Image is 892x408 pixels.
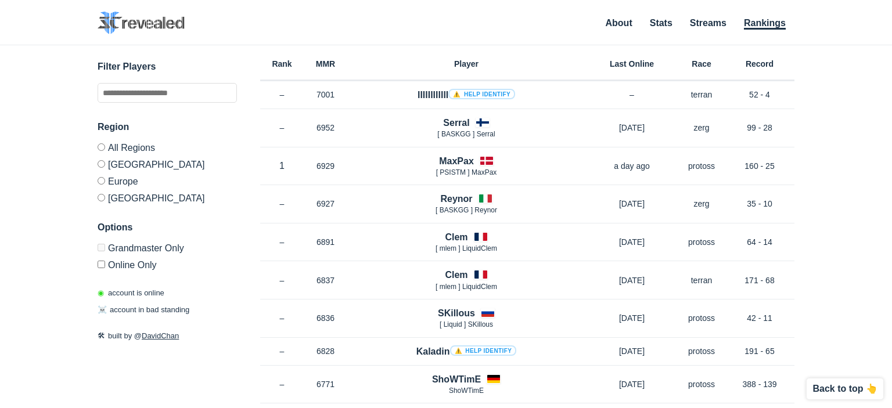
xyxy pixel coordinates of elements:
h6: Record [725,60,794,68]
p: – [260,312,304,324]
span: ☠️ [98,305,107,314]
p: 6891 [304,236,347,248]
input: [GEOGRAPHIC_DATA] [98,194,105,201]
p: 99 - 28 [725,122,794,133]
input: [GEOGRAPHIC_DATA] [98,160,105,168]
h4: Serral [443,116,469,129]
h4: ShoWTimE [432,373,481,386]
a: DavidChan [142,331,179,340]
input: Grandmaster Only [98,244,105,251]
p: Back to top 👆 [812,384,877,393]
a: About [606,18,632,28]
span: [ PSISTM ] MaxPax [436,168,497,176]
p: [DATE] [585,198,678,210]
p: 1 [260,159,304,172]
h6: MMR [304,60,347,68]
h6: Last Online [585,60,678,68]
span: ShoWTimE [449,387,484,395]
label: Only show accounts currently laddering [98,256,237,270]
h4: Reynor [440,192,472,205]
p: protoss [678,312,725,324]
p: – [260,345,304,357]
label: Europe [98,172,237,189]
h4: SKillous [438,306,475,320]
p: protoss [678,236,725,248]
p: [DATE] [585,236,678,248]
p: 6952 [304,122,347,133]
h6: Rank [260,60,304,68]
p: 6771 [304,378,347,390]
h4: Clem [445,268,467,281]
a: Stats [650,18,672,28]
span: ◉ [98,288,104,297]
p: protoss [678,160,725,172]
p: 6837 [304,275,347,286]
p: 171 - 68 [725,275,794,286]
input: Europe [98,177,105,185]
p: a day ago [585,160,678,172]
p: protoss [678,345,725,357]
p: terran [678,275,725,286]
h6: Player [347,60,585,68]
label: [GEOGRAPHIC_DATA] [98,189,237,203]
h4: Clem [445,230,467,244]
span: [ BASKGG ] Reynor [436,206,497,214]
p: [DATE] [585,378,678,390]
label: [GEOGRAPHIC_DATA] [98,156,237,172]
p: terran [678,89,725,100]
p: built by @ [98,330,237,342]
h4: MaxPax [439,154,474,168]
p: – [260,275,304,286]
span: [ Lіquіd ] SKillous [440,320,493,328]
p: – [260,236,304,248]
img: SC2 Revealed [98,12,185,34]
a: ⚠️ Help identify [448,89,515,99]
p: 6927 [304,198,347,210]
p: – [260,378,304,390]
p: 35 - 10 [725,198,794,210]
p: – [260,198,304,210]
p: 6836 [304,312,347,324]
p: 160 - 25 [725,160,794,172]
p: 6929 [304,160,347,172]
span: 🛠 [98,331,105,340]
p: [DATE] [585,122,678,133]
a: ⚠️ Help identify [450,345,517,356]
span: [ mlem ] LiquidClem [436,244,497,252]
p: 7001 [304,89,347,100]
p: 52 - 4 [725,89,794,100]
h3: Filter Players [98,60,237,74]
p: protoss [678,378,725,390]
span: [ mlem ] LiquidClem [436,283,497,291]
p: 42 - 11 [725,312,794,324]
p: – [585,89,678,100]
h3: Options [98,221,237,234]
a: Streams [690,18,726,28]
p: 388 - 139 [725,378,794,390]
h3: Region [98,120,237,134]
p: 6828 [304,345,347,357]
a: Rankings [744,18,786,30]
p: 191 - 65 [725,345,794,357]
p: zerg [678,198,725,210]
p: – [260,122,304,133]
p: zerg [678,122,725,133]
p: account in bad standing [98,304,189,316]
span: [ BASKGG ] Serral [437,130,495,138]
h4: llllllllllll [418,88,515,102]
input: Online Only [98,261,105,268]
p: 64 - 14 [725,236,794,248]
p: [DATE] [585,345,678,357]
h4: Kaladin [416,345,517,358]
h6: Race [678,60,725,68]
label: Only Show accounts currently in Grandmaster [98,244,237,256]
input: All Regions [98,143,105,151]
p: account is online [98,287,164,299]
p: – [260,89,304,100]
p: [DATE] [585,312,678,324]
p: [DATE] [585,275,678,286]
label: All Regions [98,143,237,156]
